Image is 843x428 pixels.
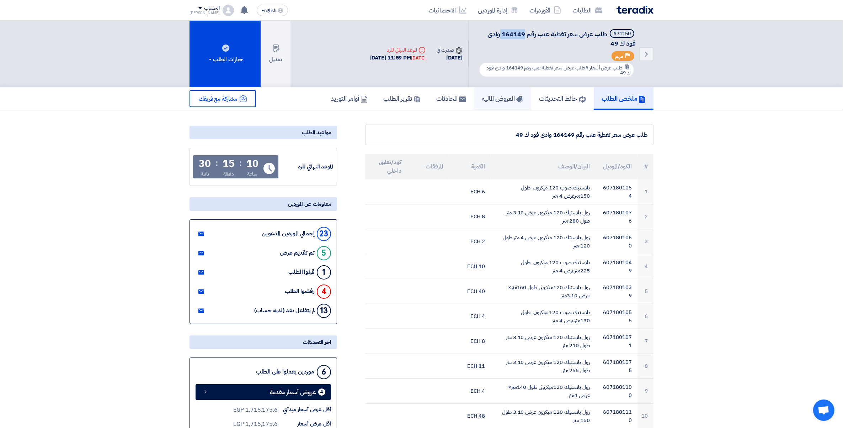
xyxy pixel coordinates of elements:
[596,204,637,229] td: 6071801076
[190,11,220,15] div: [PERSON_NAME]
[637,329,653,354] td: 7
[596,229,637,254] td: 6071801060
[207,55,243,64] div: خيارات الطلب
[596,329,637,354] td: 6071801071
[278,420,331,428] div: أقل عرض أسعار
[317,304,331,318] div: 13
[280,163,333,171] div: الموعد النهائي للرد
[449,204,491,229] td: 8 ECH
[474,87,531,110] a: العروض الماليه
[223,170,234,178] div: دقيقة
[491,329,595,354] td: رول بلاستيك 120 ميكرون عرض 3.10 متر طول 210 متر
[491,179,595,204] td: بلاستيك صوب 120 ميكرون طول 150مترعرض 4 متر
[596,254,637,279] td: 6071801049
[491,379,595,404] td: رول بلاستيك 120ميكرونى طول 140متر× عرض 4متر
[637,354,653,379] td: 8
[246,159,258,169] div: 10
[449,229,491,254] td: 2 ECH
[370,54,426,62] div: [DATE] 11:59 PM
[247,170,257,178] div: ساعة
[256,369,314,375] div: موردين يعملوا على الطلب
[261,21,290,87] button: تعديل
[491,204,595,229] td: رول بلاستيك 120 ميكرون عرض 3.10 متر طول 280 متر
[596,154,637,179] th: الكود/الموديل
[371,131,647,139] div: طلب عرض سعر تغطية عنب رقم 164149 وادى فود ك 49
[257,5,288,16] button: English
[596,179,637,204] td: 6071801054
[472,2,524,19] a: إدارة الموردين
[280,250,315,256] div: تم تقديم عرض
[637,254,653,279] td: 4
[317,265,331,280] div: 1
[596,379,637,404] td: 6071801100
[285,288,315,295] div: رفضوا الطلب
[637,204,653,229] td: 2
[613,31,631,36] div: #71150
[199,159,211,169] div: 30
[436,94,466,103] h5: المحادثات
[491,304,595,329] td: بلاستيك صوب 120 ميكرون طول 130مترعرض 4 متر
[317,285,331,299] div: 4
[223,159,235,169] div: 15
[233,406,278,414] div: 1,715,175.6 EGP
[491,354,595,379] td: رول بلاستيك 120 ميكرون عرض 3.10 متر طول 255 متر
[449,254,491,279] td: 10 ECH
[204,5,219,11] div: الحساب
[318,388,325,396] div: 4
[199,95,237,103] span: مشاركة مع فريقك
[261,8,276,13] span: English
[596,279,637,304] td: 6071801039
[567,2,608,19] a: الطلبات
[615,53,623,60] span: مهم
[190,335,337,349] div: اخر التحديثات
[486,64,631,77] span: #طلب عرض سعر تغطية عنب رقم 164149 وادى فود ك 49
[278,406,331,414] div: أقل عرض أسعار مبدأي
[491,279,595,304] td: رول بلاستيك 120ميكرونى طول 160متر× عرض 3.10متر
[589,64,623,72] span: طلب عرض أسعار
[531,87,594,110] a: حائط التحديثات
[215,157,218,169] div: :
[449,329,491,354] td: 8 ECH
[596,354,637,379] td: 6071801075
[637,229,653,254] td: 3
[190,21,261,87] button: خيارات الطلب
[477,29,636,48] h5: طلب عرض سعر تغطية عنب رقم 164149 وادى فود ك 49
[637,179,653,204] td: 1
[407,154,449,179] th: المرفقات
[491,154,595,179] th: البيان/الوصف
[223,5,234,16] img: profile_test.png
[637,279,653,304] td: 5
[331,94,368,103] h5: أوامر التوريد
[437,46,463,54] div: صدرت في
[317,246,331,260] div: 5
[449,279,491,304] td: 40 ECH
[375,87,428,110] a: تقرير الطلب
[201,170,209,178] div: ثانية
[449,179,491,204] td: 6 ECH
[317,365,331,379] div: 6
[637,379,653,404] td: 9
[437,54,463,62] div: [DATE]
[190,197,337,211] div: معلومات عن الموردين
[383,94,421,103] h5: تقرير الطلب
[602,94,646,103] h5: ملخص الطلب
[449,304,491,329] td: 4 ECH
[813,400,834,421] a: Open chat
[423,2,472,19] a: الاحصائيات
[449,154,491,179] th: الكمية
[317,227,331,241] div: 23
[482,94,523,103] h5: العروض الماليه
[196,384,331,400] a: 4 عروض أسعار مقدمة
[449,379,491,404] td: 4 ECH
[487,29,636,48] span: طلب عرض سعر تغطية عنب رقم 164149 وادى فود ك 49
[270,390,316,395] span: عروض أسعار مقدمة
[637,154,653,179] th: #
[617,6,653,14] img: Teradix logo
[539,94,586,103] h5: حائط التحديثات
[594,87,653,110] a: ملخص الطلب
[491,254,595,279] td: بلاستيك صوب 120 ميكرون طول 225مترعرض 4 متر
[491,229,595,254] td: رول بلاسيتك 120 ميكرون عرض 4 متر طول 120 متر
[288,269,315,276] div: قبلوا الطلب
[411,54,425,62] div: [DATE]
[190,126,337,139] div: مواعيد الطلب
